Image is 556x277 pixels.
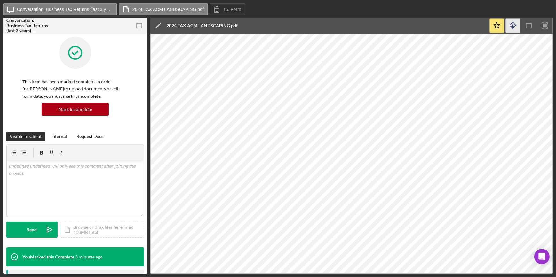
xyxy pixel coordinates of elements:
button: Request Docs [73,132,107,141]
time: 2025-09-24 10:16 [75,254,103,259]
div: Mark Incomplete [58,103,92,116]
div: Internal [51,132,67,141]
div: You Marked this Complete [22,254,74,259]
label: 2024 TAX ACM LANDSCAPING.pdf [132,7,204,12]
button: Mark Incomplete [42,103,109,116]
button: Send [6,222,58,238]
button: 15. Form [210,3,245,15]
p: This item has been marked complete. In order for [PERSON_NAME] to upload documents or edit form d... [22,78,128,100]
div: Request Docs [76,132,103,141]
div: Open Intercom Messenger [534,249,550,264]
label: Conversation: Business Tax Returns (last 3 years) ([PERSON_NAME]) [17,7,113,12]
button: 2024 TAX ACM LANDSCAPING.pdf [119,3,208,15]
button: Conversation: Business Tax Returns (last 3 years) ([PERSON_NAME]) [3,3,117,15]
label: 15. Form [223,7,241,12]
div: Visible to Client [10,132,42,141]
div: 2024 TAX ACM LANDSCAPING.pdf [166,23,238,28]
div: Conversation: Business Tax Returns (last 3 years) ([PERSON_NAME]) [6,18,51,33]
button: Visible to Client [6,132,45,141]
div: Send [27,222,37,238]
button: Internal [48,132,70,141]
